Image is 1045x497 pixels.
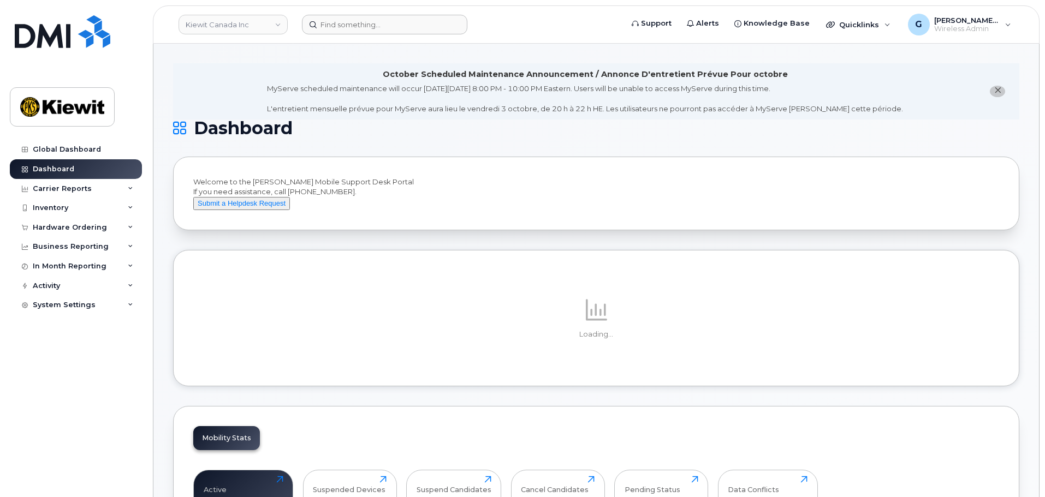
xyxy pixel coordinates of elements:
span: Dashboard [194,120,293,136]
div: Welcome to the [PERSON_NAME] Mobile Support Desk Portal If you need assistance, call [PHONE_NUMBER]. [193,177,999,211]
iframe: Messenger Launcher [998,450,1037,489]
div: Data Conflicts [728,476,779,494]
a: Submit a Helpdesk Request [193,199,290,207]
div: Suspended Devices [313,476,385,494]
div: Cancel Candidates [521,476,589,494]
div: October Scheduled Maintenance Announcement / Annonce D'entretient Prévue Pour octobre [383,69,788,80]
div: Suspend Candidates [417,476,491,494]
button: close notification [990,86,1005,97]
button: Submit a Helpdesk Request [193,197,290,211]
p: Loading... [193,330,999,339]
div: Pending Status [625,476,680,494]
div: Active [204,476,227,494]
div: MyServe scheduled maintenance will occur [DATE][DATE] 8:00 PM - 10:00 PM Eastern. Users will be u... [267,83,903,114]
